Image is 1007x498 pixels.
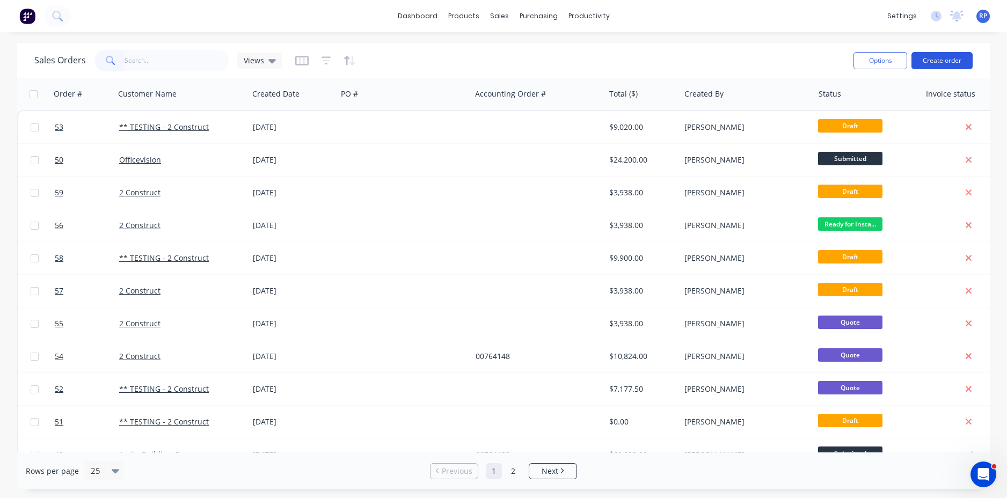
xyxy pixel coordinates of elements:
a: Next page [529,466,577,477]
a: Amity Building Group [119,449,196,459]
div: Total ($) [609,89,638,99]
div: purchasing [514,8,563,24]
a: 2 Construct [119,285,160,296]
div: [DATE] [253,220,333,231]
div: $3,938.00 [609,318,673,329]
a: 2 Construct [119,187,160,197]
span: Draft [818,119,882,133]
div: [DATE] [253,155,333,165]
span: Next [542,466,558,477]
div: Created Date [252,89,300,99]
div: [PERSON_NAME] [684,122,804,133]
a: 2 Construct [119,318,160,328]
div: products [443,8,485,24]
div: [PERSON_NAME] [684,220,804,231]
iframe: Intercom live chat [970,462,996,487]
span: Draft [818,414,882,427]
div: [PERSON_NAME] [684,318,804,329]
div: [PERSON_NAME] [684,155,804,165]
div: [DATE] [253,449,333,460]
span: RP [979,11,987,21]
span: Quote [818,381,882,394]
span: 56 [55,220,63,231]
span: 52 [55,384,63,394]
a: 50 [55,144,119,176]
a: Page 1 is your current page [486,463,502,479]
span: Submitted [818,152,882,165]
a: 53 [55,111,119,143]
span: 58 [55,253,63,263]
input: Search... [125,50,229,71]
div: $3,938.00 [609,285,673,296]
div: Created By [684,89,724,99]
span: 55 [55,318,63,329]
span: Rows per page [26,466,79,477]
div: [PERSON_NAME] [684,416,804,427]
a: ** TESTING - 2 Construct [119,122,209,132]
a: 56 [55,209,119,241]
img: Factory [19,8,35,24]
div: $3,938.00 [609,220,673,231]
div: [DATE] [253,122,333,133]
div: [PERSON_NAME] [684,449,804,460]
a: 58 [55,242,119,274]
div: $10,824.00 [609,351,673,362]
span: 50 [55,155,63,165]
a: 2 Construct [119,351,160,361]
span: 49 [55,449,63,460]
span: 57 [55,285,63,296]
div: [DATE] [253,351,333,362]
div: Invoice status [926,89,975,99]
button: Create order [911,52,973,69]
div: [PERSON_NAME] [684,187,804,198]
div: $9,900.00 [609,253,673,263]
div: $3,938.00 [609,187,673,198]
span: Views [244,55,264,66]
span: Draft [818,185,882,198]
span: Previous [442,466,472,477]
a: 59 [55,177,119,209]
a: Previous page [430,466,478,477]
div: Customer Name [118,89,177,99]
div: PO # [341,89,358,99]
div: [DATE] [253,187,333,198]
div: Status [819,89,841,99]
div: [DATE] [253,318,333,329]
span: Submitted [818,446,882,460]
span: 51 [55,416,63,427]
div: $24,200.00 [609,155,673,165]
span: Ready for Insta... [818,217,882,231]
div: [DATE] [253,416,333,427]
a: 54 [55,340,119,372]
div: $60,698.00 [609,449,673,460]
div: [PERSON_NAME] [684,384,804,394]
div: $9,020.00 [609,122,673,133]
span: Draft [818,250,882,263]
a: 57 [55,275,119,307]
span: Draft [818,283,882,296]
div: 00764139 [476,449,595,460]
span: 54 [55,351,63,362]
a: 49 [55,438,119,471]
a: dashboard [392,8,443,24]
div: $7,177.50 [609,384,673,394]
div: sales [485,8,514,24]
div: $0.00 [609,416,673,427]
a: 51 [55,406,119,438]
a: Page 2 [505,463,521,479]
a: ** TESTING - 2 Construct [119,416,209,427]
a: Officevision [119,155,161,165]
div: [PERSON_NAME] [684,285,804,296]
div: [DATE] [253,384,333,394]
span: 53 [55,122,63,133]
ul: Pagination [426,463,581,479]
a: 2 Construct [119,220,160,230]
h1: Sales Orders [34,55,86,65]
a: ** TESTING - 2 Construct [119,384,209,394]
span: Quote [818,348,882,362]
div: [DATE] [253,253,333,263]
a: 52 [55,373,119,405]
div: settings [882,8,922,24]
div: [DATE] [253,285,333,296]
a: ** TESTING - 2 Construct [119,253,209,263]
